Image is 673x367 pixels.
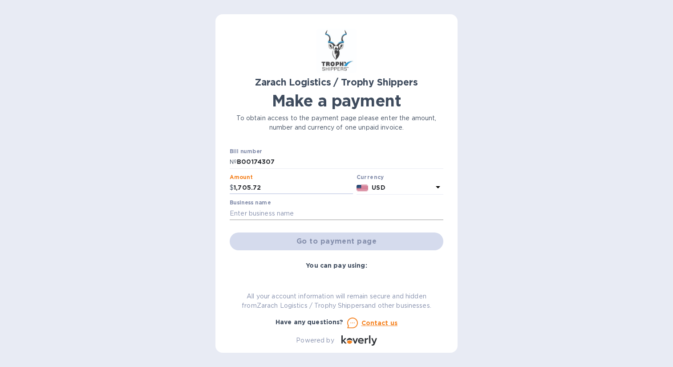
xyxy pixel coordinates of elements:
[230,207,443,220] input: Enter business name
[357,174,384,180] b: Currency
[237,155,443,169] input: Enter bill number
[230,292,443,310] p: All your account information will remain secure and hidden from Zarach Logistics / Trophy Shipper...
[276,318,344,326] b: Have any questions?
[255,77,418,88] b: Zarach Logistics / Trophy Shippers
[230,157,237,167] p: №
[306,262,367,269] b: You can pay using:
[230,91,443,110] h1: Make a payment
[361,319,398,326] u: Contact us
[357,185,369,191] img: USD
[230,149,262,155] label: Bill number
[230,183,234,192] p: $
[230,200,271,206] label: Business name
[296,336,334,345] p: Powered by
[230,175,252,180] label: Amount
[230,114,443,132] p: To obtain access to the payment page please enter the amount, number and currency of one unpaid i...
[372,184,385,191] b: USD
[234,181,353,195] input: 0.00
